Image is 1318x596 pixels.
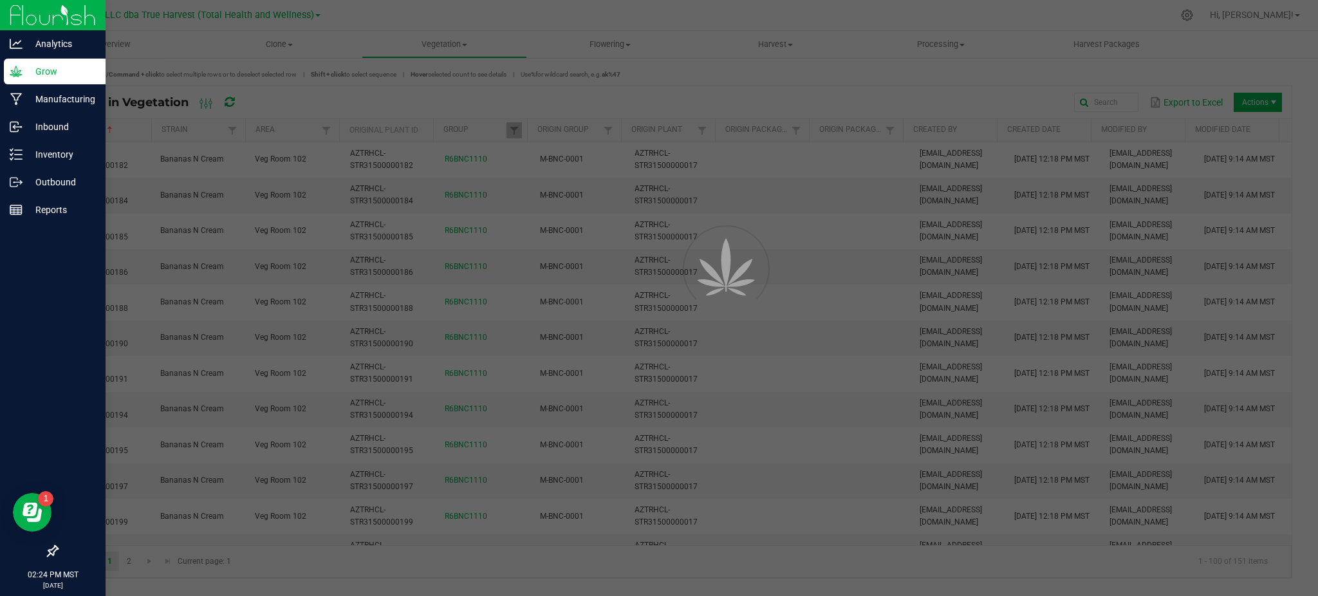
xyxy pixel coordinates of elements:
[23,64,100,79] p: Grow
[10,93,23,106] inline-svg: Manufacturing
[10,65,23,78] inline-svg: Grow
[23,202,100,218] p: Reports
[6,569,100,581] p: 02:24 PM MST
[10,120,23,133] inline-svg: Inbound
[23,147,100,162] p: Inventory
[23,91,100,107] p: Manufacturing
[38,491,53,507] iframe: Resource center unread badge
[6,581,100,590] p: [DATE]
[23,174,100,190] p: Outbound
[13,493,51,532] iframe: Resource center
[23,36,100,51] p: Analytics
[10,176,23,189] inline-svg: Outbound
[10,148,23,161] inline-svg: Inventory
[10,203,23,216] inline-svg: Reports
[10,37,23,50] inline-svg: Analytics
[23,119,100,135] p: Inbound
